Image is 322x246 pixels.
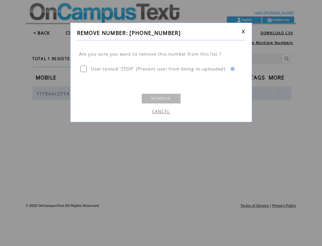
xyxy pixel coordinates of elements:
[79,51,222,57] span: Are you sure you want to remove this number from this list ?
[91,66,226,72] span: User texted 'STOP' (Prevent user from being re-uploaded)
[229,67,235,71] img: help.gif
[152,109,170,114] a: CANCEL
[142,94,181,103] a: REMOVE
[77,29,181,37] span: REMOVE NUMBER: [PHONE_NUMBER]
